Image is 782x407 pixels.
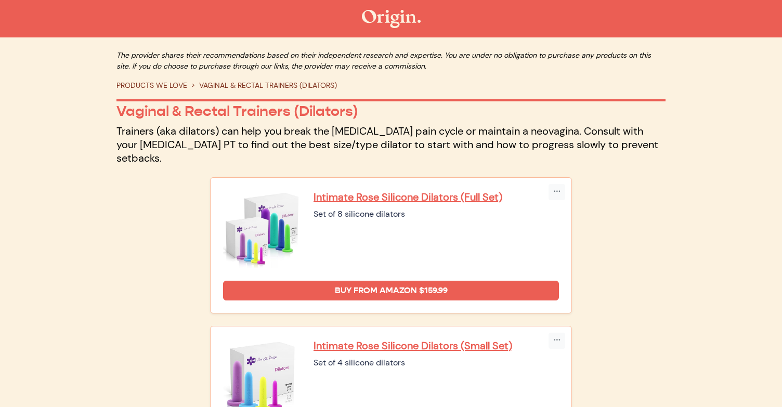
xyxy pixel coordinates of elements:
[116,50,666,72] p: The provider shares their recommendations based on their independent research and expertise. You ...
[223,281,559,300] a: Buy from Amazon $159.99
[362,10,421,28] img: The Origin Shop
[314,357,559,369] div: Set of 4 silicone dilators
[116,102,666,120] p: Vaginal & Rectal Trainers (Dilators)
[116,124,666,165] p: Trainers (aka dilators) can help you break the [MEDICAL_DATA] pain cycle or maintain a neovagina....
[314,190,559,204] a: Intimate Rose Silicone Dilators (Full Set)
[314,339,559,352] a: Intimate Rose Silicone Dilators (Small Set)
[116,81,187,90] a: PRODUCTS WE LOVE
[223,190,301,268] img: Intimate Rose Silicone Dilators (Full Set)
[187,80,337,91] li: VAGINAL & RECTAL TRAINERS (DILATORS)
[314,208,559,220] div: Set of 8 silicone dilators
